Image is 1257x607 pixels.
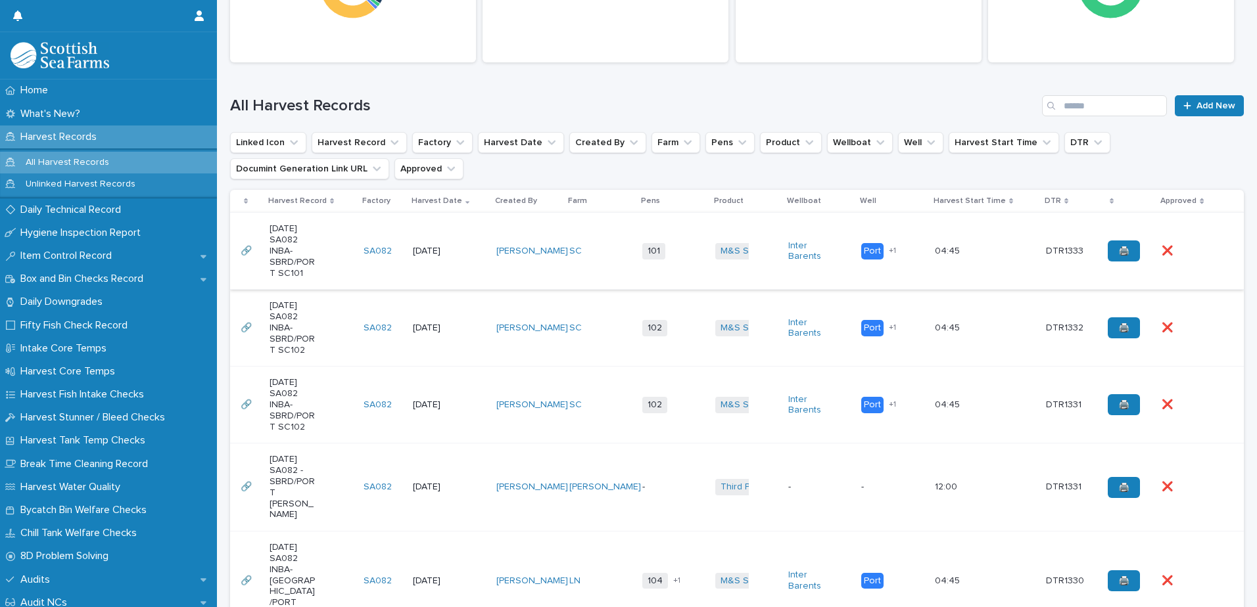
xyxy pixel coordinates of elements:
[394,158,463,179] button: Approved
[1045,194,1061,208] p: DTR
[413,246,460,257] p: [DATE]
[1197,101,1235,110] span: Add New
[788,240,835,263] a: Inter Barents
[889,324,896,332] span: + 1
[15,319,138,332] p: Fifty Fish Check Record
[312,132,407,153] button: Harvest Record
[721,482,800,493] a: Third Party Salmon
[1118,576,1129,585] span: 🖨️
[15,573,60,586] p: Audits
[1108,477,1140,498] a: 🖨️
[364,323,392,334] a: SA082
[270,223,316,279] p: [DATE] SA082 INBA-SBRD/PORT SC101
[15,458,158,470] p: Break Time Cleaning Record
[496,323,568,334] a: [PERSON_NAME]
[15,342,117,355] p: Intake Core Temps
[1162,479,1175,493] p: ❌
[1162,243,1175,257] p: ❌
[362,194,391,208] p: Factory
[1118,400,1129,409] span: 🖨️
[241,243,254,257] p: 🔗
[1108,240,1140,261] a: 🖨️
[413,575,460,587] p: [DATE]
[1046,397,1084,411] p: DTR1331
[1064,132,1110,153] button: DTR
[230,443,1244,531] tr: 🔗🔗 [DATE] SA082 -SBRD/PORT [PERSON_NAME]SA082 [DATE][PERSON_NAME] [PERSON_NAME] -Third Party Salm...
[230,97,1037,116] h1: All Harvest Records
[230,213,1244,290] tr: 🔗🔗 [DATE] SA082 INBA-SBRD/PORT SC101SA082 [DATE][PERSON_NAME] SC 101M&S Select Inter Barents Port...
[15,550,119,562] p: 8D Problem Solving
[1046,243,1086,257] p: DTR1333
[268,194,327,208] p: Harvest Record
[1042,95,1167,116] div: Search
[11,42,109,68] img: mMrefqRFQpe26GRNOUkG
[569,575,581,587] a: LN
[15,481,131,493] p: Harvest Water Quality
[1108,394,1140,415] a: 🖨️
[412,132,473,153] button: Factory
[721,399,770,411] a: M&S Select
[15,296,113,308] p: Daily Downgrades
[568,194,587,208] p: Farm
[241,320,254,334] p: 🔗
[935,243,962,257] p: 04:45
[935,320,962,334] p: 04:45
[860,194,876,208] p: Well
[270,377,316,432] p: [DATE] SA082 INBA-SBRD/PORT SC102
[705,132,755,153] button: Pens
[230,367,1244,443] tr: 🔗🔗 [DATE] SA082 INBA-SBRD/PORT SC102SA082 [DATE][PERSON_NAME] SC 102M&S Select Inter Barents Port...
[898,132,943,153] button: Well
[15,434,156,447] p: Harvest Tank Temp Checks
[15,273,154,285] p: Box and Bin Checks Record
[641,194,660,208] p: Pens
[714,194,744,208] p: Product
[15,204,131,216] p: Daily Technical Record
[413,399,460,411] p: [DATE]
[364,482,392,493] a: SA082
[364,246,392,257] a: SA082
[569,323,582,334] a: SC
[496,575,568,587] a: [PERSON_NAME]
[15,388,154,401] p: Harvest Fish Intake Checks
[652,132,700,153] button: Farm
[15,108,91,120] p: What's New?
[413,323,460,334] p: [DATE]
[788,570,835,592] a: Inter Barents
[241,573,254,587] p: 🔗
[1162,397,1175,411] p: ❌
[1046,320,1086,334] p: DTR1332
[934,194,1006,208] p: Harvest Start Time
[1162,573,1175,587] p: ❌
[496,399,568,411] a: [PERSON_NAME]
[15,179,146,190] p: Unlinked Harvest Records
[15,131,107,143] p: Harvest Records
[241,479,254,493] p: 🔗
[1160,194,1197,208] p: Approved
[569,482,641,493] a: [PERSON_NAME]
[642,573,668,589] span: 104
[889,247,896,255] span: + 1
[1175,95,1244,116] a: Add New
[15,504,157,516] p: Bycatch Bin Welfare Checks
[270,454,316,520] p: [DATE] SA082 -SBRD/PORT [PERSON_NAME]
[15,84,59,97] p: Home
[496,482,568,493] a: [PERSON_NAME]
[642,320,667,336] span: 102
[230,158,389,179] button: Documint Generation Link URL
[1046,573,1087,587] p: DTR1330
[364,399,392,411] a: SA082
[1108,317,1140,338] a: 🖨️
[230,132,306,153] button: Linked Icon
[861,397,884,413] div: Port
[788,482,835,493] p: -
[569,132,646,153] button: Created By
[496,246,568,257] a: [PERSON_NAME]
[861,482,908,493] p: -
[364,575,392,587] a: SA082
[861,320,884,336] div: Port
[569,399,582,411] a: SC
[949,132,1059,153] button: Harvest Start Time
[642,482,689,493] p: -
[15,227,151,239] p: Hygiene Inspection Report
[673,577,680,585] span: + 1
